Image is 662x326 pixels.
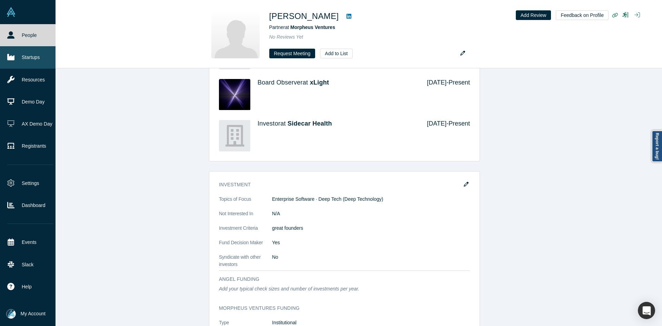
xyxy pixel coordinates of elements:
dd: N/A [272,210,470,217]
a: Sidecar Health [288,120,332,127]
p: Add your typical check sizes and number of investments per year. [219,285,470,293]
div: [DATE] - Present [417,79,470,110]
div: [DATE] - Present [417,120,470,151]
img: Sidecar Health's Logo [219,120,250,151]
dt: Investment Criteria [219,225,272,239]
h4: Board Observer at [258,79,417,87]
img: Alchemist Vault Logo [6,7,16,17]
span: No Reviews Yet [269,34,303,40]
span: My Account [21,310,46,317]
h3: Investment [219,181,460,188]
dd: No [272,254,470,261]
img: Mia Scott's Account [6,309,16,319]
button: Add Review [516,10,551,20]
span: Enterprise Software · Deep Tech (Deep Technology) [272,196,383,202]
h3: Morpheus Ventures funding [219,305,460,312]
a: Morpheus Ventures [290,24,335,30]
button: My Account [6,309,46,319]
p: great founders [272,225,470,232]
a: xLight [310,79,329,86]
dd: Yes [272,239,470,246]
button: Feedback on Profile [556,10,609,20]
dt: Syndicate with other investors [219,254,272,268]
h1: [PERSON_NAME] [269,10,339,22]
h4: Investor at [258,120,417,128]
dt: Fund Decision Maker [219,239,272,254]
span: Help [22,283,32,290]
a: Report a bug! [652,130,662,162]
h3: Angel Funding [219,276,460,283]
button: Add to List [320,49,352,58]
dt: Not Interested In [219,210,272,225]
img: Howard Ko's Profile Image [211,10,260,58]
img: xLight's Logo [219,79,250,110]
span: Partner at [269,24,335,30]
dt: Topics of Focus [219,196,272,210]
button: Request Meeting [269,49,315,58]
